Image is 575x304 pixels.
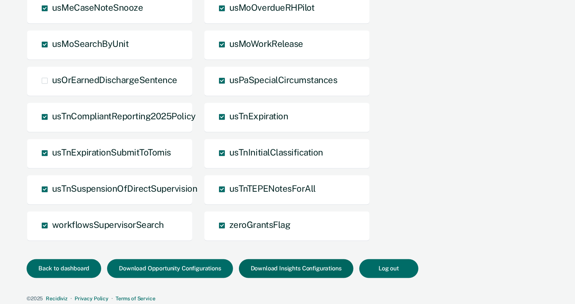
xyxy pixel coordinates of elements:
span: usTnInitialClassification [229,147,323,157]
span: usPaSpecialCircumstances [229,75,337,85]
span: usTnCompliantReporting2025Policy [52,111,196,121]
a: Recidiviz [46,296,68,302]
span: usMoWorkRelease [229,38,303,49]
button: Download Opportunity Configurations [107,259,233,278]
button: Back to dashboard [27,259,101,278]
button: Log out [359,259,418,278]
span: usMoSearchByUnit [52,38,129,49]
a: Back to dashboard [27,266,107,272]
span: usTnTEPENotesForAll [229,183,316,194]
span: © 2025 [27,296,43,302]
button: Download Insights Configurations [239,259,353,278]
span: usTnExpirationSubmitToTomis [52,147,171,157]
a: Privacy Policy [75,296,109,302]
span: usTnExpiration [229,111,288,121]
span: usOrEarnedDischargeSentence [52,75,177,85]
span: usMeCaseNoteSnooze [52,2,143,13]
div: · · [27,296,545,302]
a: Terms of Service [116,296,155,302]
span: workflowsSupervisorSearch [52,219,164,230]
span: usTnSuspensionOfDirectSupervision [52,183,197,194]
span: usMoOverdueRHPilot [229,2,314,13]
span: zeroGrantsFlag [229,219,290,230]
